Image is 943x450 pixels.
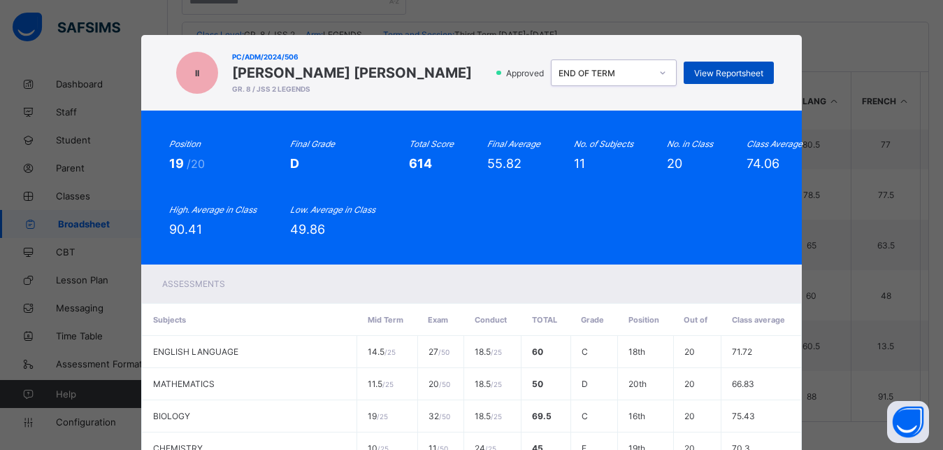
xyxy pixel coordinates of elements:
span: ENGLISH LANGUAGE [153,346,238,357]
span: Class average [732,315,785,325]
span: 71.72 [732,346,752,357]
span: Conduct [475,315,507,325]
i: No. of Subjects [574,139,633,149]
span: 11 [574,156,585,171]
span: 614 [409,156,432,171]
span: Out of [684,315,707,325]
span: D [290,156,299,171]
span: 60 [532,346,543,357]
span: 19 [169,156,187,171]
span: II [195,68,199,78]
span: 20 [667,156,682,171]
span: C [582,411,588,421]
i: Position [169,139,201,149]
span: View Reportsheet [694,68,763,78]
span: / 25 [491,348,502,356]
span: Total [532,315,557,325]
span: 27 [429,346,449,357]
span: 18.5 [475,346,502,357]
span: 18.5 [475,379,502,389]
div: END OF TERM [559,68,651,78]
span: 14.5 [368,346,396,357]
span: 75.43 [732,411,755,421]
span: / 25 [382,380,394,388]
span: Mid Term [368,315,403,325]
span: GR. 8 / JSS 2 LEGENDS [232,85,472,93]
span: 19 [368,411,388,421]
span: PC/ADM/2024/506 [232,52,472,61]
span: / 50 [438,348,449,356]
span: 20th [628,379,647,389]
span: Grade [581,315,604,325]
span: 20 [684,411,695,421]
span: 11.5 [368,379,394,389]
i: Total Score [409,139,454,149]
span: Assessments [162,279,225,289]
span: 49.86 [290,222,325,237]
span: / 25 [491,380,502,388]
span: 20 [684,379,695,389]
span: 66.83 [732,379,754,389]
i: Low. Average in Class [290,204,375,215]
span: 55.82 [487,156,521,171]
span: 50 [532,379,543,389]
span: Subjects [153,315,186,325]
span: Approved [505,68,548,78]
span: / 50 [439,380,450,388]
span: BIOLOGY [153,411,190,421]
span: /20 [187,157,205,171]
i: Class Average [747,139,802,149]
span: Exam [428,315,448,325]
span: 20 [684,346,695,357]
span: 69.5 [532,411,552,421]
i: No. in Class [667,139,713,149]
span: 32 [429,411,450,421]
span: 16th [628,411,645,421]
i: High. Average in Class [169,204,257,215]
span: 74.06 [747,156,779,171]
span: / 25 [491,412,502,421]
span: 20 [429,379,450,389]
span: 18.5 [475,411,502,421]
span: / 25 [377,412,388,421]
span: / 25 [384,348,396,356]
span: 90.41 [169,222,202,237]
span: / 50 [439,412,450,421]
span: Position [628,315,659,325]
span: MATHEMATICS [153,379,215,389]
span: D [582,379,588,389]
span: [PERSON_NAME] [PERSON_NAME] [232,64,472,81]
i: Final Average [487,139,540,149]
span: C [582,346,588,357]
span: 18th [628,346,645,357]
button: Open asap [887,401,929,443]
i: Final Grade [290,139,335,149]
